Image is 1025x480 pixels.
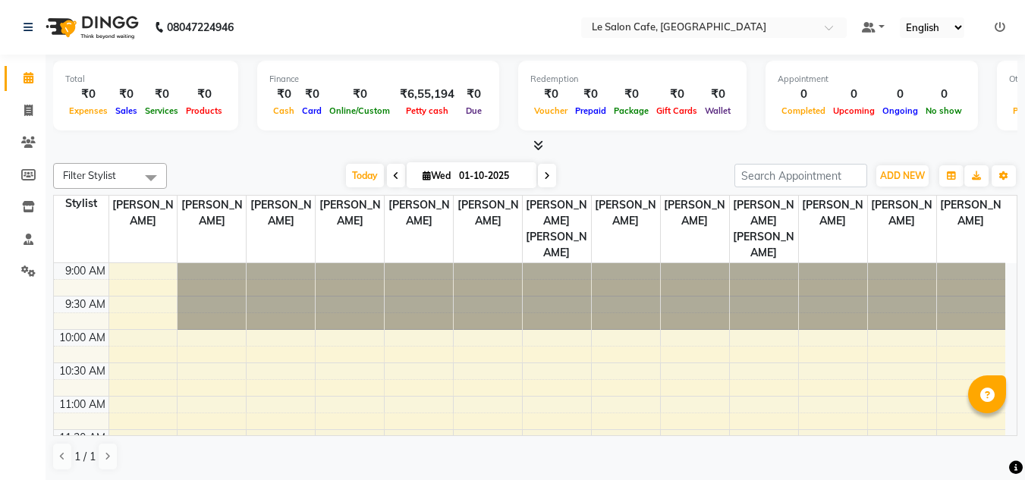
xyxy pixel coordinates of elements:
[65,86,112,103] div: ₹0
[592,196,660,231] span: [PERSON_NAME]
[298,86,325,103] div: ₹0
[778,73,966,86] div: Appointment
[54,196,108,212] div: Stylist
[109,196,178,231] span: [PERSON_NAME]
[778,105,829,116] span: Completed
[462,105,486,116] span: Due
[182,105,226,116] span: Products
[661,196,729,231] span: [PERSON_NAME]
[269,86,298,103] div: ₹0
[141,105,182,116] span: Services
[269,105,298,116] span: Cash
[65,73,226,86] div: Total
[571,105,610,116] span: Prepaid
[799,196,867,231] span: [PERSON_NAME]
[730,196,798,262] span: [PERSON_NAME] [PERSON_NAME]
[652,86,701,103] div: ₹0
[269,73,487,86] div: Finance
[829,105,879,116] span: Upcoming
[178,196,246,231] span: [PERSON_NAME]
[56,330,108,346] div: 10:00 AM
[734,164,867,187] input: Search Appointment
[182,86,226,103] div: ₹0
[39,6,143,49] img: logo
[937,196,1005,231] span: [PERSON_NAME]
[829,86,879,103] div: 0
[922,105,966,116] span: No show
[701,86,734,103] div: ₹0
[346,164,384,187] span: Today
[141,86,182,103] div: ₹0
[325,86,394,103] div: ₹0
[247,196,315,231] span: [PERSON_NAME]
[65,105,112,116] span: Expenses
[778,86,829,103] div: 0
[56,397,108,413] div: 11:00 AM
[56,430,108,446] div: 11:30 AM
[880,170,925,181] span: ADD NEW
[879,105,922,116] span: Ongoing
[316,196,384,231] span: [PERSON_NAME]
[62,263,108,279] div: 9:00 AM
[62,296,108,312] div: 9:30 AM
[454,165,530,187] input: 2025-10-01
[701,105,734,116] span: Wallet
[325,105,394,116] span: Online/Custom
[402,105,452,116] span: Petty cash
[419,170,454,181] span: Wed
[530,105,571,116] span: Voucher
[530,73,734,86] div: Redemption
[112,105,141,116] span: Sales
[652,105,701,116] span: Gift Cards
[571,86,610,103] div: ₹0
[385,196,453,231] span: [PERSON_NAME]
[167,6,234,49] b: 08047224946
[876,165,929,187] button: ADD NEW
[63,169,116,181] span: Filter Stylist
[610,86,652,103] div: ₹0
[610,105,652,116] span: Package
[74,449,96,465] span: 1 / 1
[298,105,325,116] span: Card
[56,363,108,379] div: 10:30 AM
[922,86,966,103] div: 0
[394,86,461,103] div: ₹6,55,194
[868,196,936,231] span: [PERSON_NAME]
[454,196,522,231] span: [PERSON_NAME]
[461,86,487,103] div: ₹0
[523,196,591,262] span: [PERSON_NAME] [PERSON_NAME]
[879,86,922,103] div: 0
[530,86,571,103] div: ₹0
[112,86,141,103] div: ₹0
